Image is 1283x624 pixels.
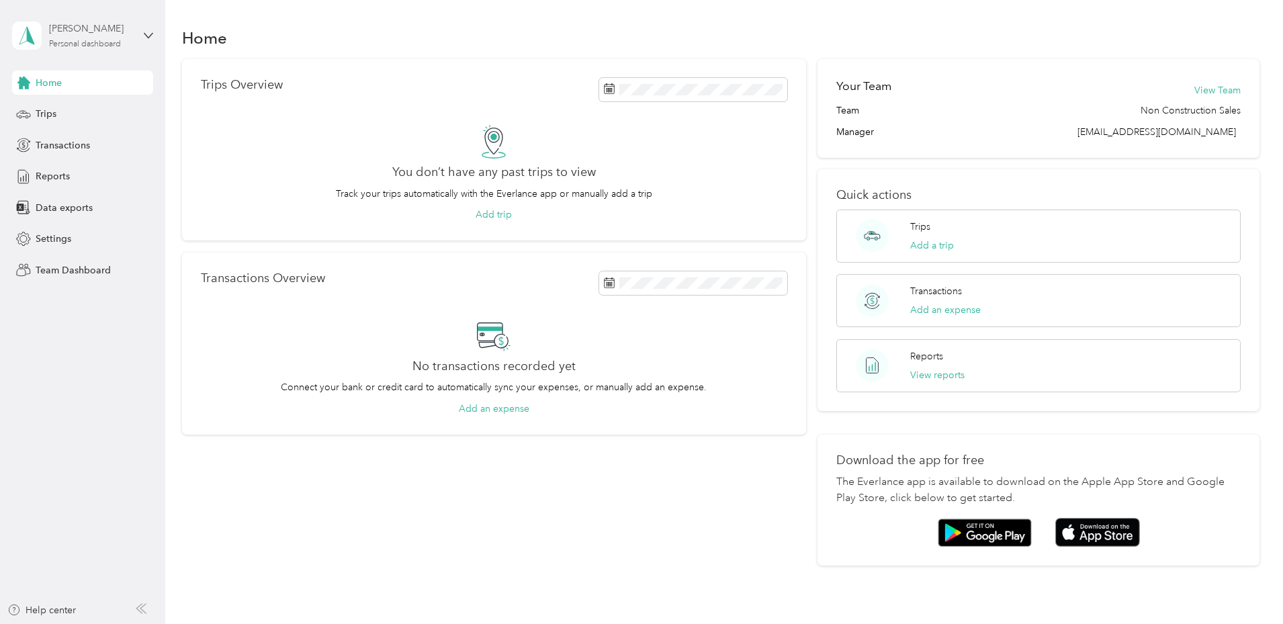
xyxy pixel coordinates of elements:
span: [EMAIL_ADDRESS][DOMAIN_NAME] [1077,126,1236,138]
h2: No transactions recorded yet [412,359,576,373]
button: Add an expense [910,303,981,317]
span: Settings [36,232,71,246]
img: App store [1055,518,1140,547]
span: Reports [36,169,70,183]
p: The Everlance app is available to download on the Apple App Store and Google Play Store, click be... [836,474,1241,506]
span: Team Dashboard [36,263,111,277]
h1: Home [182,31,227,45]
iframe: Everlance-gr Chat Button Frame [1208,549,1283,624]
p: Reports [910,349,943,363]
button: View Team [1194,83,1241,97]
button: Add an expense [459,402,529,416]
span: Non Construction Sales [1141,103,1241,118]
p: Transactions Overview [201,271,325,285]
p: Track your trips automatically with the Everlance app or manually add a trip [336,187,652,201]
p: Connect your bank or credit card to automatically sync your expenses, or manually add an expense. [281,380,707,394]
div: [PERSON_NAME] [49,21,133,36]
p: Quick actions [836,188,1241,202]
h2: Your Team [836,78,891,95]
span: Manager [836,125,874,139]
button: Add trip [476,208,512,222]
span: Home [36,76,62,90]
button: Add a trip [910,238,954,253]
p: Download the app for free [836,453,1241,467]
img: Google play [938,519,1032,547]
h2: You don’t have any past trips to view [392,165,596,179]
button: Help center [7,603,76,617]
span: Data exports [36,201,93,215]
p: Transactions [910,284,962,298]
button: View reports [910,368,965,382]
p: Trips Overview [201,78,283,92]
p: Trips [910,220,930,234]
span: Team [836,103,859,118]
span: Trips [36,107,56,121]
div: Personal dashboard [49,40,121,48]
span: Transactions [36,138,90,152]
